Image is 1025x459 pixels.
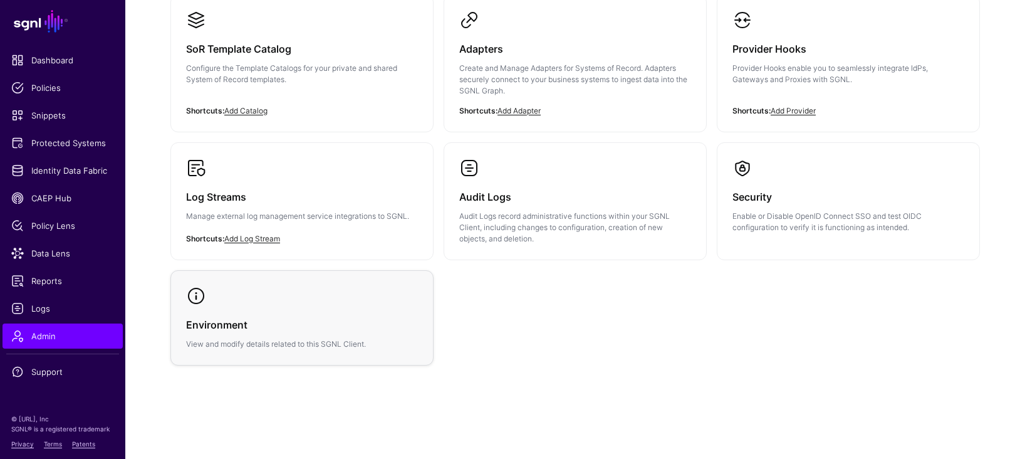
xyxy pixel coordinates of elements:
strong: Shortcuts: [732,106,771,115]
a: Reports [3,268,123,293]
a: Data Lens [3,241,123,266]
a: Log StreamsManage external log management service integrations to SGNL. [171,143,433,257]
a: Admin [3,324,123,349]
a: Identity Data Fabric [3,158,123,183]
a: Audit LogsAudit Logs record administrative functions within your SGNL Client, including changes t... [444,143,706,260]
a: Add Adapter [497,106,541,115]
p: Audit Logs record administrative functions within your SGNL Client, including changes to configur... [459,211,691,245]
a: Policies [3,75,123,100]
span: Support [11,366,114,378]
span: Reports [11,275,114,287]
span: Policies [11,82,114,94]
span: Data Lens [11,247,114,260]
a: Policy Lens [3,213,123,238]
p: Manage external log management service integrations to SGNL. [186,211,418,222]
a: Privacy [11,440,34,448]
a: Dashboard [3,48,123,73]
span: CAEP Hub [11,192,114,204]
h3: Log Streams [186,188,418,206]
span: Logs [11,302,114,315]
a: EnvironmentView and modify details related to this SGNL Client. [171,271,433,365]
a: Add Catalog [224,106,268,115]
a: Terms [44,440,62,448]
p: Enable or Disable OpenID Connect SSO and test OIDC configuration to verify it is functioning as i... [732,211,964,233]
h3: Environment [186,316,418,334]
a: Logs [3,296,123,321]
span: Dashboard [11,54,114,66]
p: Create and Manage Adapters for Systems of Record. Adapters securely connect to your business syst... [459,63,691,97]
span: Policy Lens [11,219,114,232]
h3: SoR Template Catalog [186,40,418,58]
p: © [URL], Inc [11,414,114,424]
a: Patents [72,440,95,448]
span: Snippets [11,109,114,122]
a: CAEP Hub [3,186,123,211]
a: Protected Systems [3,130,123,156]
strong: Shortcuts: [186,234,224,243]
a: Add Provider [771,106,816,115]
span: Protected Systems [11,137,114,149]
h3: Security [732,188,964,206]
a: SecurityEnable or Disable OpenID Connect SSO and test OIDC configuration to verify it is function... [717,143,979,248]
p: Provider Hooks enable you to seamlessly integrate IdPs, Gateways and Proxies with SGNL. [732,63,964,85]
span: Identity Data Fabric [11,164,114,177]
strong: Shortcuts: [459,106,497,115]
a: Snippets [3,103,123,128]
span: Admin [11,330,114,342]
p: Configure the Template Catalogs for your private and shared System of Record templates. [186,63,418,85]
h3: Audit Logs [459,188,691,206]
a: SGNL [8,8,118,35]
strong: Shortcuts: [186,106,224,115]
h3: Adapters [459,40,691,58]
h3: Provider Hooks [732,40,964,58]
p: View and modify details related to this SGNL Client. [186,339,418,350]
p: SGNL® is a registered trademark [11,424,114,434]
a: Add Log Stream [224,234,280,243]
